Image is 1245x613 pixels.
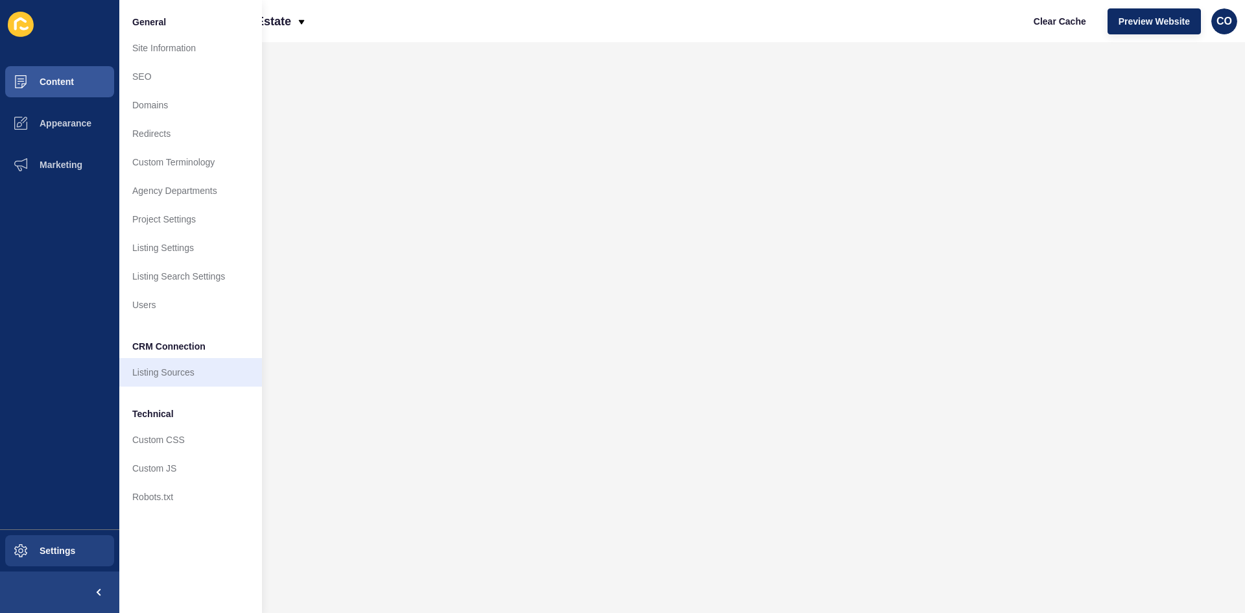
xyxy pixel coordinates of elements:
button: Preview Website [1108,8,1201,34]
span: Preview Website [1119,15,1190,28]
a: Domains [119,91,262,119]
a: Agency Departments [119,176,262,205]
span: Technical [132,407,174,420]
a: Project Settings [119,205,262,234]
span: Clear Cache [1034,15,1086,28]
a: Robots.txt [119,483,262,511]
a: Redirects [119,119,262,148]
a: Custom JS [119,454,262,483]
a: Custom Terminology [119,148,262,176]
a: Listing Sources [119,358,262,387]
a: Custom CSS [119,426,262,454]
a: Site Information [119,34,262,62]
span: CRM Connection [132,340,206,353]
a: Listing Search Settings [119,262,262,291]
a: Listing Settings [119,234,262,262]
a: SEO [119,62,262,91]
button: Clear Cache [1023,8,1097,34]
span: CO [1216,15,1232,28]
a: Users [119,291,262,319]
span: General [132,16,166,29]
